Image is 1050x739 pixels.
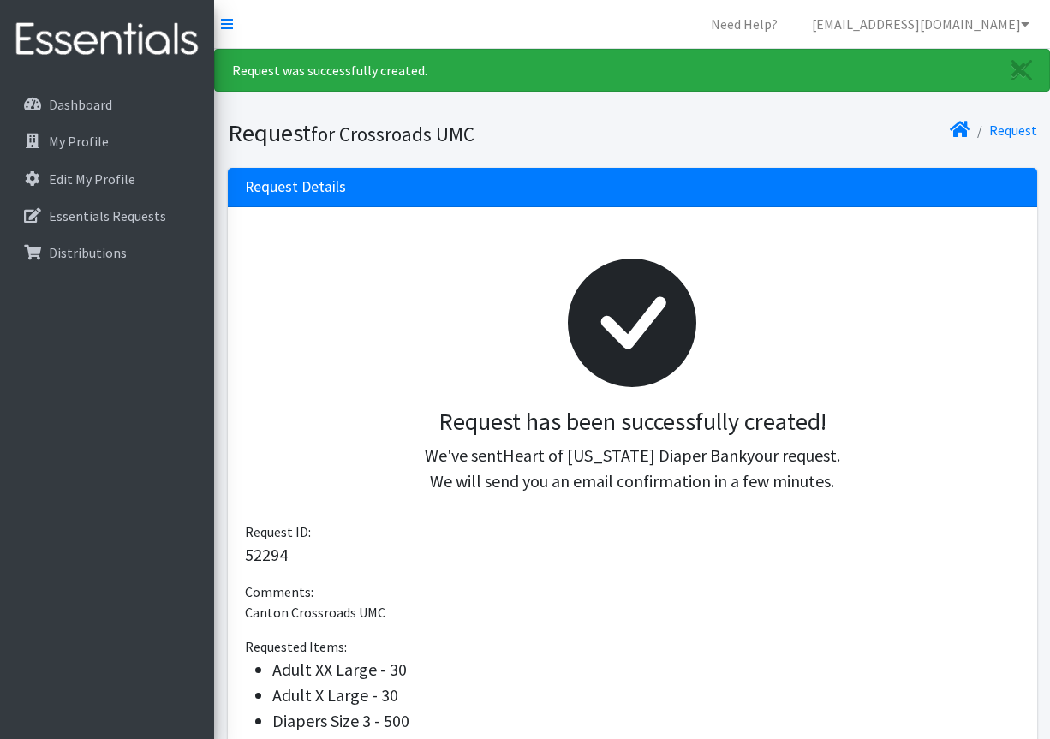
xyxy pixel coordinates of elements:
a: Edit My Profile [7,162,207,196]
a: Dashboard [7,87,207,122]
span: Request ID: [245,523,311,540]
span: Comments: [245,583,313,600]
p: My Profile [49,133,109,150]
p: Dashboard [49,96,112,113]
p: Distributions [49,244,127,261]
a: Request [989,122,1037,139]
li: Adult X Large - 30 [272,682,1020,708]
p: Essentials Requests [49,207,166,224]
li: Diapers Size 3 - 500 [272,708,1020,734]
h1: Request [228,118,626,148]
a: [EMAIL_ADDRESS][DOMAIN_NAME] [798,7,1043,41]
p: Canton Crossroads UMC [245,602,1020,623]
small: for Crossroads UMC [311,122,474,146]
span: Requested Items: [245,638,347,655]
div: Request was successfully created. [214,49,1050,92]
p: 52294 [245,542,1020,568]
p: We've sent your request. We will send you an email confirmation in a few minutes. [259,443,1006,494]
a: My Profile [7,124,207,158]
span: Heart of [US_STATE] Diaper Bank [503,444,747,466]
a: Close [994,50,1049,91]
img: HumanEssentials [7,11,207,69]
h3: Request Details [245,178,346,196]
a: Distributions [7,235,207,270]
h3: Request has been successfully created! [259,408,1006,437]
li: Adult XX Large - 30 [272,657,1020,682]
a: Need Help? [697,7,791,41]
a: Essentials Requests [7,199,207,233]
p: Edit My Profile [49,170,135,188]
